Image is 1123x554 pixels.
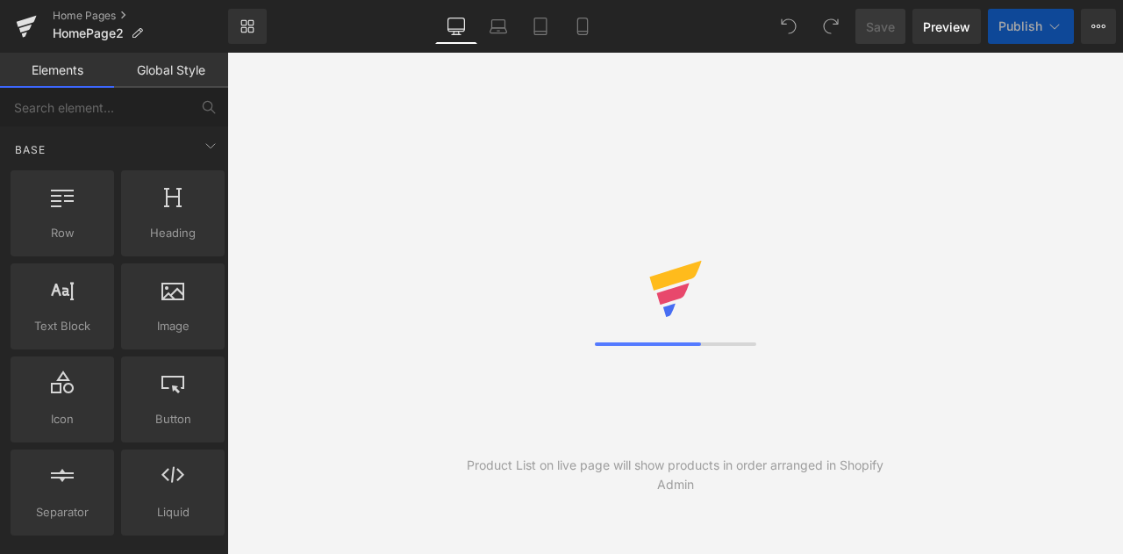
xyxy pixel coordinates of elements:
[561,9,604,44] a: Mobile
[16,503,109,522] span: Separator
[477,9,519,44] a: Laptop
[114,53,228,88] a: Global Style
[53,26,124,40] span: HomePage2
[519,9,561,44] a: Tablet
[16,224,109,242] span: Row
[451,456,899,494] div: Product List on live page will show products in order arranged in Shopify Admin
[1081,9,1116,44] button: More
[912,9,981,44] a: Preview
[435,9,477,44] a: Desktop
[126,224,219,242] span: Heading
[923,18,970,36] span: Preview
[16,410,109,428] span: Icon
[998,19,1042,33] span: Publish
[813,9,848,44] button: Redo
[16,317,109,335] span: Text Block
[228,9,267,44] a: New Library
[126,503,219,522] span: Liquid
[866,18,895,36] span: Save
[126,317,219,335] span: Image
[53,9,228,23] a: Home Pages
[988,9,1074,44] button: Publish
[126,410,219,428] span: Button
[771,9,806,44] button: Undo
[13,141,47,158] span: Base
